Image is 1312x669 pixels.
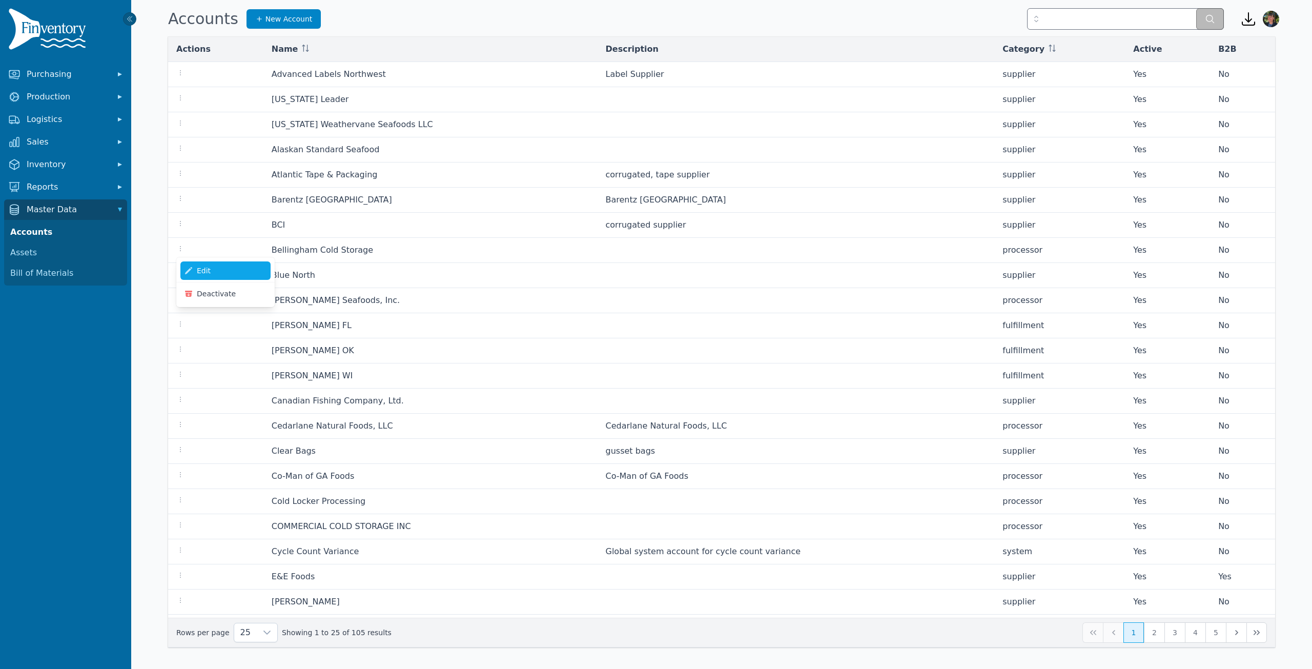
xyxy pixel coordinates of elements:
[1133,43,1162,55] span: Active
[1125,87,1210,112] td: Yes
[1164,622,1185,643] button: Page 3
[1125,163,1210,188] td: Yes
[6,242,125,263] a: Assets
[1125,564,1210,590] td: Yes
[1246,622,1267,643] button: Last Page
[1125,439,1210,464] td: Yes
[1125,414,1210,439] td: Yes
[1210,112,1275,137] td: No
[994,62,1125,87] td: supplier
[994,137,1125,163] td: supplier
[1210,163,1275,188] td: No
[1210,288,1275,313] td: No
[1125,615,1210,640] td: Yes
[994,87,1125,112] td: supplier
[1210,389,1275,414] td: No
[1125,213,1210,238] td: Yes
[1125,112,1210,137] td: Yes
[1125,590,1210,615] td: Yes
[272,496,366,506] a: Cold Locker Processing
[272,69,386,79] a: Advanced Labels Northwest
[598,163,995,188] td: corrugated, tape supplier
[994,439,1125,464] td: supplier
[598,539,995,564] td: Global system account for cycle count variance
[27,136,109,148] span: Sales
[598,439,995,464] td: gusset bags
[4,87,127,107] button: Production
[994,590,1125,615] td: supplier
[1125,263,1210,288] td: Yes
[247,9,321,29] a: New Account
[1125,62,1210,87] td: Yes
[598,464,995,489] td: Co-Man of GA Foods
[1210,213,1275,238] td: No
[1205,622,1226,643] button: Page 5
[272,43,298,55] span: Name
[176,43,211,55] span: Actions
[994,163,1125,188] td: supplier
[4,199,127,220] button: Master Data
[1210,313,1275,338] td: No
[1210,564,1275,590] td: Yes
[1125,288,1210,313] td: Yes
[1210,363,1275,389] td: No
[4,64,127,85] button: Purchasing
[1226,622,1246,643] button: Next Page
[1125,389,1210,414] td: Yes
[1218,43,1237,55] span: B2B
[282,627,392,638] span: Showing 1 to 25 of 105 results
[1125,363,1210,389] td: Yes
[6,263,125,283] a: Bill of Materials
[994,238,1125,263] td: processor
[272,94,349,104] a: [US_STATE] Leader
[994,263,1125,288] td: supplier
[994,489,1125,514] td: processor
[598,615,995,640] td: Eden Foods
[272,346,354,355] a: [PERSON_NAME] OK
[234,623,257,642] span: Rows per page
[1125,539,1210,564] td: Yes
[272,170,378,179] a: Atlantic Tape & Packaging
[1125,489,1210,514] td: Yes
[994,414,1125,439] td: processor
[1125,313,1210,338] td: Yes
[272,295,400,305] a: [PERSON_NAME] Seafoods, Inc.
[1210,188,1275,213] td: No
[1210,464,1275,489] td: No
[1210,590,1275,615] td: No
[4,109,127,130] button: Logistics
[994,188,1125,213] td: supplier
[272,572,315,581] a: E&E Foods
[4,154,127,175] button: Inventory
[272,421,393,431] a: Cedarlane Natural Foods, LLC
[168,10,238,28] h1: Accounts
[1210,514,1275,539] td: No
[1210,489,1275,514] td: No
[994,564,1125,590] td: supplier
[272,471,355,481] a: Co-Man of GA Foods
[272,521,411,531] a: COMMERCIAL COLD STORAGE INC
[1125,338,1210,363] td: Yes
[994,213,1125,238] td: supplier
[1210,439,1275,464] td: No
[1210,137,1275,163] td: No
[1210,539,1275,564] td: No
[272,320,352,330] a: [PERSON_NAME] FL
[180,285,271,303] button: Deactivate
[994,389,1125,414] td: supplier
[272,119,433,129] a: [US_STATE] Weathervane Seafoods LLC
[27,68,109,80] span: Purchasing
[272,195,392,205] a: Barentz [GEOGRAPHIC_DATA]
[6,222,125,242] a: Accounts
[1125,188,1210,213] td: Yes
[27,91,109,103] span: Production
[598,188,995,213] td: Barentz [GEOGRAPHIC_DATA]
[1125,514,1210,539] td: Yes
[4,132,127,152] button: Sales
[1210,62,1275,87] td: No
[994,615,1125,640] td: supplier
[1125,238,1210,263] td: Yes
[994,514,1125,539] td: processor
[272,446,316,456] a: Clear Bags
[994,464,1125,489] td: processor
